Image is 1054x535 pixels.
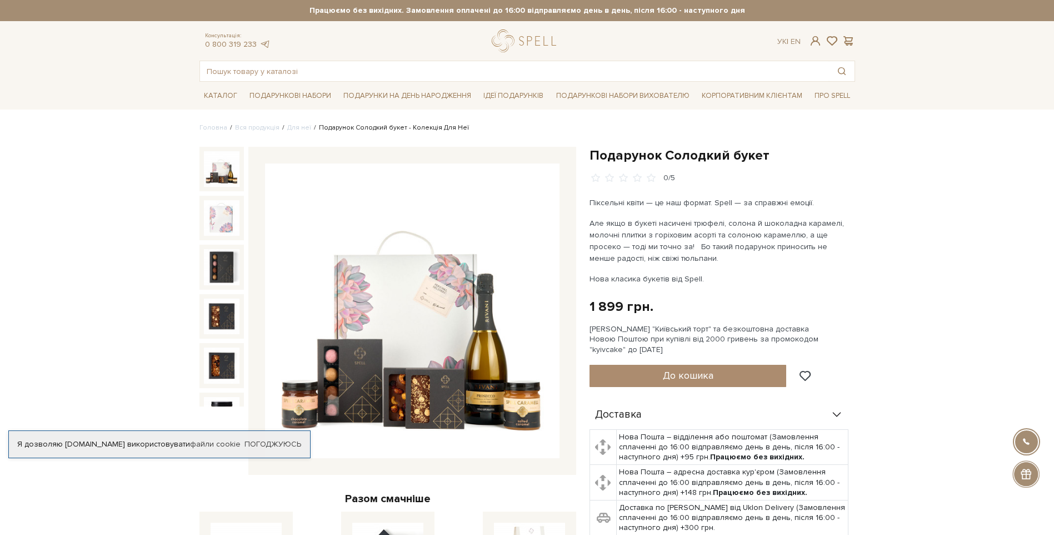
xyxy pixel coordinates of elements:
div: Ук [777,37,801,47]
span: Доставка [595,410,642,420]
b: Працюємо без вихідних. [710,452,805,462]
a: En [791,37,801,46]
a: Подарунки на День народження [339,87,476,105]
div: Я дозволяю [DOMAIN_NAME] використовувати [9,439,310,449]
img: Подарунок Солодкий букет [204,249,239,285]
a: Вся продукція [235,123,279,132]
p: Але якщо в букеті насичені трюфелі, солона й шоколадна карамелі, молочні плитки з горіховим асорт... [590,217,850,264]
a: logo [492,29,561,52]
a: Головна [199,123,227,132]
li: Подарунок Солодкий букет - Колекція Для Неї [311,123,469,133]
input: Пошук товару у каталозі [200,61,829,81]
div: 0/5 [663,173,675,184]
strong: Працюємо без вихідних. Замовлення оплачені до 16:00 відправляємо день в день, після 16:00 - насту... [199,6,855,16]
td: Нова Пошта – адресна доставка кур'єром (Замовлення сплаченні до 16:00 відправляємо день в день, п... [617,465,848,501]
h1: Подарунок Солодкий букет [590,147,855,164]
td: Нова Пошта – відділення або поштомат (Замовлення сплаченні до 16:00 відправляємо день в день, піс... [617,429,848,465]
a: 0 800 319 233 [205,39,257,49]
img: Подарунок Солодкий букет [204,397,239,433]
img: Подарунок Солодкий букет [204,299,239,334]
a: Каталог [199,87,242,105]
div: [PERSON_NAME] "Київський торт" та безкоштовна доставка Новою Поштою при купівлі від 2000 гривень ... [590,324,855,355]
img: Подарунок Солодкий букет [204,200,239,236]
span: Консультація: [205,32,271,39]
a: Корпоративним клієнтам [697,86,807,105]
div: Разом смачніше [199,492,576,506]
p: Нова класика букетів від Spell. [590,273,850,285]
a: Для неї [287,123,311,132]
button: До кошика [590,365,787,387]
img: Подарунок Солодкий букет [265,164,560,458]
span: | [787,37,788,46]
button: Пошук товару у каталозі [829,61,855,81]
a: telegram [259,39,271,49]
a: файли cookie [190,439,241,449]
span: До кошика [663,369,713,382]
a: Погоджуюсь [244,439,301,449]
a: Подарункові набори вихователю [552,86,694,105]
p: Піксельні квіти — це наш формат. Spell — за справжні емоції. [590,197,850,209]
b: Працюємо без вихідних. [713,488,807,497]
a: Про Spell [810,87,855,105]
img: Подарунок Солодкий букет [204,348,239,383]
a: Подарункові набори [245,87,336,105]
img: Подарунок Солодкий букет [204,151,239,187]
a: Ідеї подарунків [479,87,548,105]
div: 1 899 грн. [590,298,653,315]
